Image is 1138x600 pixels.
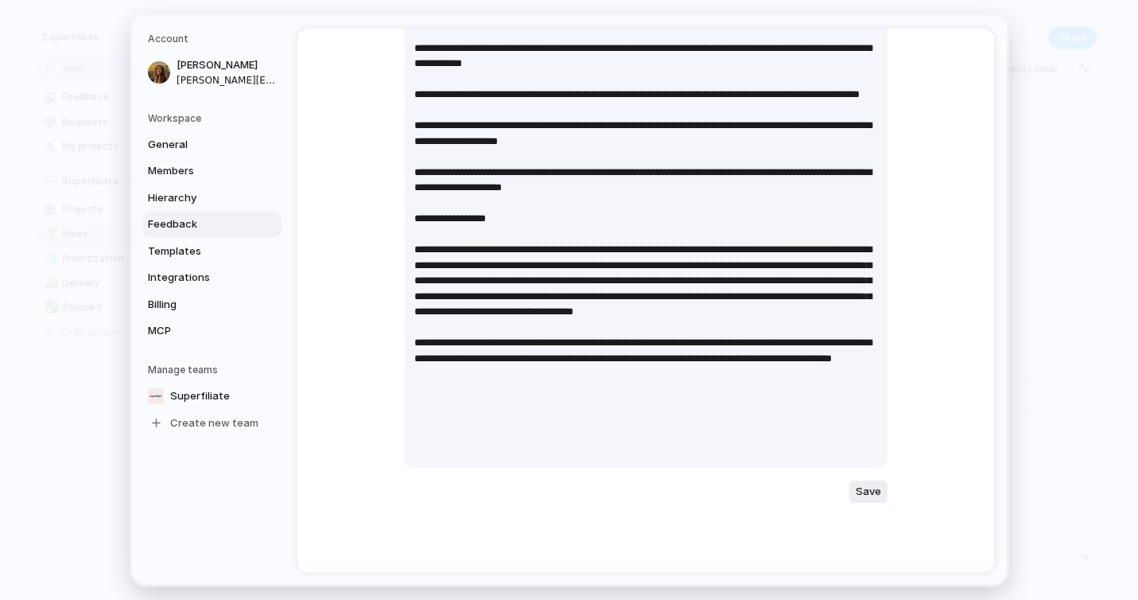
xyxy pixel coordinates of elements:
h5: Workspace [148,111,282,125]
span: Hierarchy [148,189,250,205]
a: Hierarchy [143,185,282,210]
h5: Account [148,32,282,46]
span: MCP [148,323,250,339]
span: [PERSON_NAME][EMAIL_ADDRESS][DOMAIN_NAME] [177,72,278,87]
span: Feedback [148,216,250,232]
span: Superfiliate [170,388,230,403]
span: Save [856,484,881,500]
span: Create new team [170,415,258,431]
span: [PERSON_NAME] [177,57,278,73]
button: Save [849,481,887,503]
a: [PERSON_NAME][PERSON_NAME][EMAIL_ADDRESS][DOMAIN_NAME] [143,53,282,92]
a: Templates [143,238,282,263]
span: Integrations [148,270,250,286]
span: General [148,136,250,152]
span: Members [148,163,250,179]
a: Billing [143,291,282,317]
h5: Manage teams [148,362,282,376]
a: Superfiliate [143,383,282,408]
a: General [143,131,282,157]
span: Templates [148,243,250,259]
a: Create new team [143,410,282,435]
a: Integrations [143,265,282,290]
span: Billing [148,296,250,312]
a: MCP [143,318,282,344]
a: Feedback [143,212,282,237]
a: Members [143,158,282,184]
